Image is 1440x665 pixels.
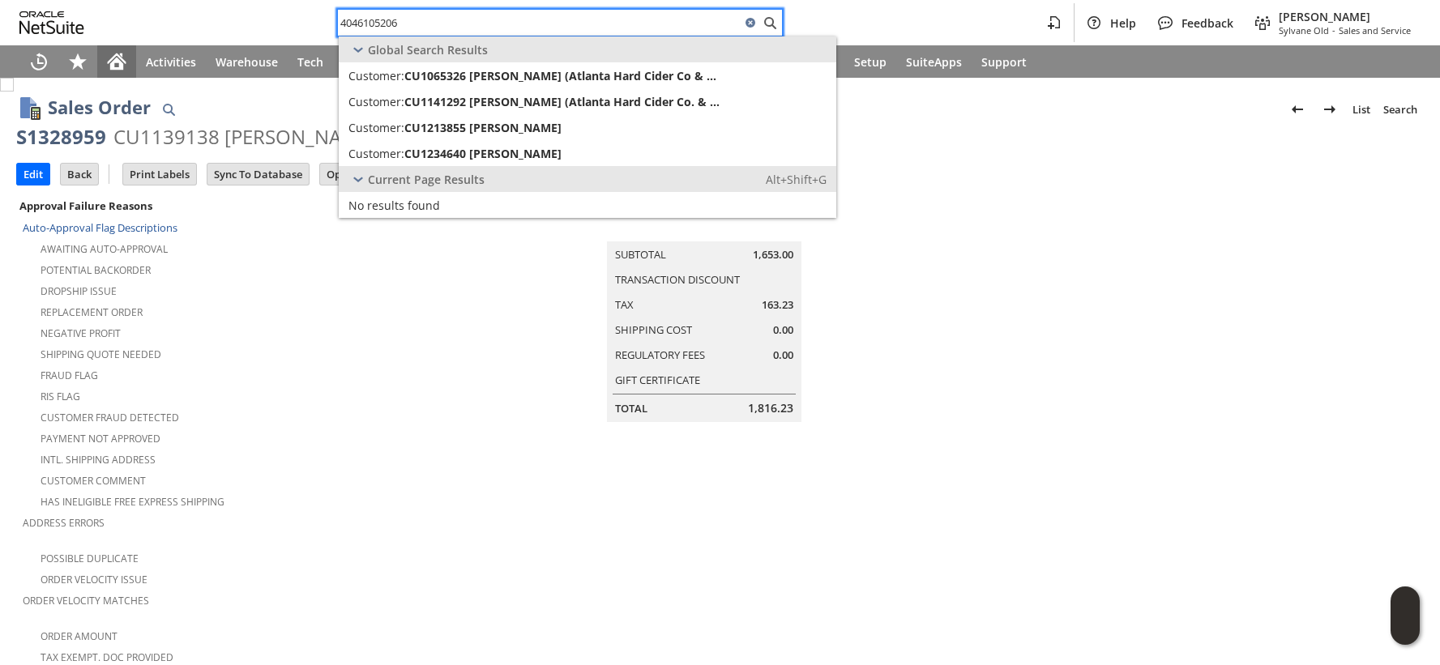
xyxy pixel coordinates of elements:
a: Customer:CU1213855 [PERSON_NAME]Edit: Dash: [339,114,836,140]
a: Customer Comment [41,474,146,488]
a: Regulatory Fees [615,347,705,362]
a: Fraud Flag [41,369,98,382]
a: Home [97,45,136,78]
a: Support [972,45,1036,78]
span: 1,653.00 [753,247,793,262]
a: Recent Records [19,45,58,78]
a: Shipping Cost [615,322,692,337]
a: Gift Certificate [615,373,700,387]
div: S1328959 [16,124,106,150]
span: 163.23 [762,297,793,313]
a: Order Velocity Issue [41,573,147,586]
div: Approval Failure Reasons [16,195,479,216]
span: Global Search Results [368,42,488,58]
span: Customer: [348,146,404,161]
a: Has Ineligible Free Express Shipping [41,495,224,509]
input: Open In WMC [320,164,400,185]
span: Help [1110,15,1136,31]
a: No results found [339,192,836,218]
a: Tax Exempt. Doc Provided [41,650,173,664]
input: Back [61,164,98,185]
a: SuiteApps [896,45,972,78]
span: 0.00 [773,322,793,338]
span: Customer: [348,120,404,135]
svg: Search [760,13,780,32]
a: Setup [844,45,896,78]
span: 0.00 [773,347,793,363]
span: Support [981,54,1027,70]
a: Warehouse [206,45,288,78]
a: Order Velocity Matches [23,594,149,607]
a: Customer Fraud Detected [41,411,179,424]
a: Potential Backorder [41,263,151,277]
span: Feedback [1181,15,1233,31]
a: Order Amount [41,629,118,643]
span: Customer: [348,94,404,109]
input: Search [338,13,741,32]
span: Sylvane Old [1279,24,1329,36]
span: Alt+Shift+G [766,172,827,187]
span: Tech [297,54,323,70]
a: Possible Duplicate [41,552,139,565]
input: Print Labels [123,164,196,185]
a: Subtotal [615,247,666,262]
img: Quick Find [159,100,178,119]
a: Total [615,401,647,416]
a: Leads [333,45,385,78]
a: Shipping Quote Needed [41,347,161,361]
span: Current Page Results [368,172,485,187]
a: Negative Profit [41,326,121,340]
svg: Home [107,52,126,71]
svg: Shortcuts [68,52,88,71]
a: Tax [615,297,634,312]
span: No results found [348,198,440,213]
span: SuiteApps [906,54,962,70]
a: Tech [288,45,333,78]
span: CU1213855 [PERSON_NAME] [404,120,562,135]
a: Search [1377,96,1424,122]
input: Edit [17,164,49,185]
span: CU1141292 [PERSON_NAME] (Atlanta Hard Cider Co. & Distil... [404,94,720,109]
span: [PERSON_NAME] [1279,9,1411,24]
img: Previous [1288,100,1307,119]
a: Dropship Issue [41,284,117,298]
iframe: Click here to launch Oracle Guided Learning Help Panel [1391,586,1420,645]
a: Customer:CU1141292 [PERSON_NAME] (Atlanta Hard Cider Co. & Distil...Edit: Dash: [339,88,836,114]
span: 1,816.23 [748,400,793,416]
a: Transaction Discount [615,272,740,287]
input: Sync To Database [207,164,309,185]
a: Activities [136,45,206,78]
a: Intl. Shipping Address [41,453,156,467]
a: Customer:CU1234640 [PERSON_NAME]Edit: Dash: [339,140,836,166]
span: Sales and Service [1339,24,1411,36]
svg: logo [19,11,84,34]
span: - [1332,24,1335,36]
a: Awaiting Auto-Approval [41,242,168,256]
a: Address Errors [23,516,105,530]
img: Next [1320,100,1340,119]
a: Payment not approved [41,432,160,445]
div: Shortcuts [58,45,97,78]
caption: Summary [607,215,801,241]
a: Replacement Order [41,305,143,319]
div: CU1139138 [PERSON_NAME] [113,124,376,150]
span: CU1234640 [PERSON_NAME] [404,146,562,161]
span: Setup [854,54,887,70]
h1: Sales Order [48,94,151,121]
span: Warehouse [216,54,278,70]
span: Activities [146,54,196,70]
a: List [1346,96,1377,122]
a: Customer:CU1065326 [PERSON_NAME] (Atlanta Hard Cider Co & Distill...Edit: Dash: [339,62,836,88]
a: Auto-Approval Flag Descriptions [23,220,177,235]
span: Customer: [348,68,404,83]
svg: Recent Records [29,52,49,71]
span: CU1065326 [PERSON_NAME] (Atlanta Hard Cider Co & Distill... [404,68,720,83]
a: RIS flag [41,390,80,403]
span: Oracle Guided Learning Widget. To move around, please hold and drag [1391,616,1420,646]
